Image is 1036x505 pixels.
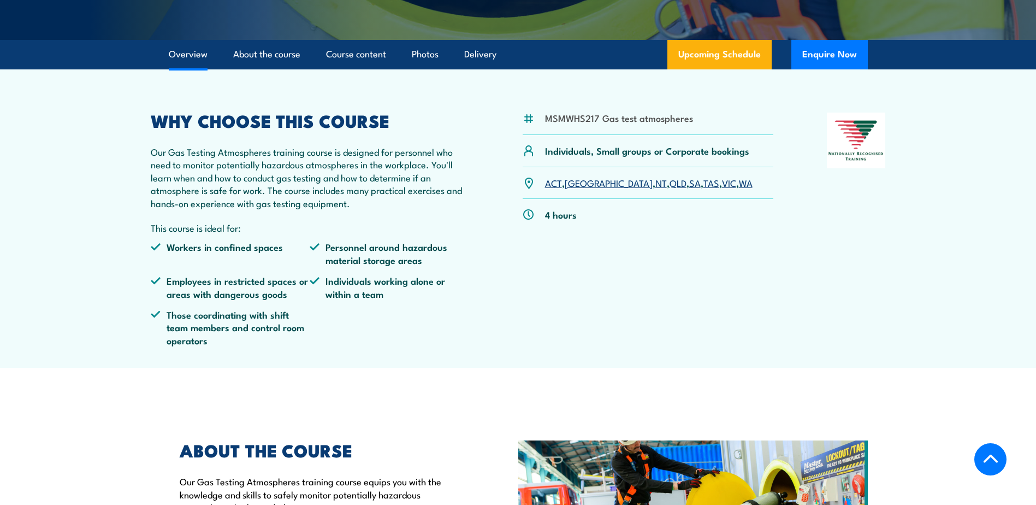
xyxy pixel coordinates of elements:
[151,221,470,234] p: This course is ideal for:
[545,144,749,157] p: Individuals, Small groups or Corporate bookings
[739,176,753,189] a: WA
[310,240,469,266] li: Personnel around hazardous material storage areas
[464,40,496,69] a: Delivery
[180,442,468,457] h2: ABOUT THE COURSE
[827,113,886,168] img: Nationally Recognised Training logo.
[151,274,310,300] li: Employees in restricted spaces or areas with dangerous goods
[545,176,562,189] a: ACT
[151,113,470,128] h2: WHY CHOOSE THIS COURSE
[412,40,439,69] a: Photos
[169,40,208,69] a: Overview
[703,176,719,189] a: TAS
[545,111,693,124] li: MSMWHS217 Gas test atmospheres
[151,308,310,347] li: Those coordinating with shift team members and control room operators
[151,145,470,209] p: Our Gas Testing Atmospheres training course is designed for personnel who need to monitor potenti...
[655,176,667,189] a: NT
[670,176,686,189] a: QLD
[791,40,868,69] button: Enquire Now
[667,40,772,69] a: Upcoming Schedule
[545,177,753,189] p: , , , , , , ,
[565,176,653,189] a: [GEOGRAPHIC_DATA]
[151,240,310,266] li: Workers in confined spaces
[545,208,577,221] p: 4 hours
[310,274,469,300] li: Individuals working alone or within a team
[689,176,701,189] a: SA
[722,176,736,189] a: VIC
[326,40,386,69] a: Course content
[233,40,300,69] a: About the course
